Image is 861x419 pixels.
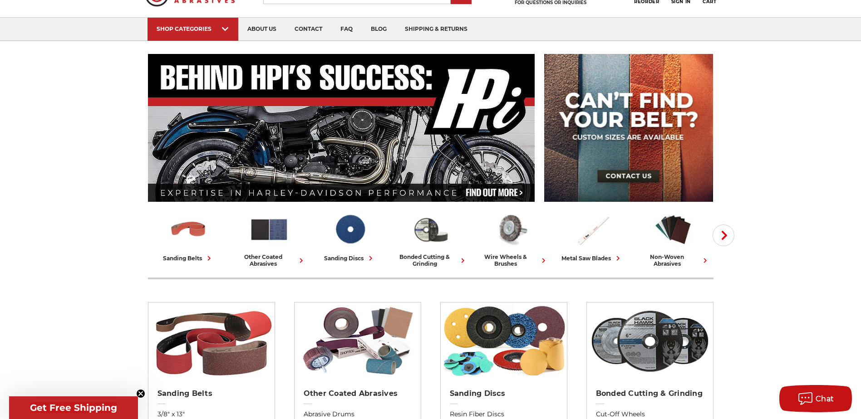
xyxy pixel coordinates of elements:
div: other coated abrasives [232,253,306,267]
a: bonded cutting & grinding [394,210,467,267]
h2: Other Coated Abrasives [304,389,412,398]
a: contact [285,18,331,41]
a: faq [331,18,362,41]
a: sanding belts [152,210,225,263]
h2: Sanding Discs [450,389,558,398]
a: 3/8" x 13" [157,409,266,419]
a: non-woven abrasives [636,210,710,267]
div: sanding belts [163,253,214,263]
span: Get Free Shipping [30,402,117,413]
a: Resin Fiber Discs [450,409,558,419]
img: Wire Wheels & Brushes [492,210,531,249]
img: Metal Saw Blades [572,210,612,249]
div: metal saw blades [561,253,623,263]
img: Bonded Cutting & Grinding [411,210,451,249]
img: Sanding Belts [148,302,275,380]
h2: Bonded Cutting & Grinding [596,389,704,398]
img: Banner for an interview featuring Horsepower Inc who makes Harley performance upgrades featured o... [148,54,535,202]
div: SHOP CATEGORIES [157,25,229,32]
a: shipping & returns [396,18,477,41]
img: Other Coated Abrasives [249,210,289,249]
img: Bonded Cutting & Grinding [587,302,713,380]
a: Abrasive Drums [304,409,412,419]
img: Sanding Belts [168,210,208,249]
a: about us [238,18,285,41]
img: Other Coated Abrasives [295,302,421,380]
button: Next [713,224,734,246]
div: non-woven abrasives [636,253,710,267]
div: sanding discs [324,253,375,263]
a: wire wheels & brushes [475,210,548,267]
img: promo banner for custom belts. [544,54,713,202]
a: metal saw blades [556,210,629,263]
img: Sanding Discs [330,210,370,249]
img: Non-woven Abrasives [653,210,693,249]
button: Close teaser [136,389,145,398]
a: blog [362,18,396,41]
a: sanding discs [313,210,387,263]
div: wire wheels & brushes [475,253,548,267]
button: Chat [779,385,852,412]
a: Cut-Off Wheels [596,409,704,419]
h2: Sanding Belts [157,389,266,398]
a: other coated abrasives [232,210,306,267]
div: bonded cutting & grinding [394,253,467,267]
img: Sanding Discs [441,302,567,380]
span: Chat [816,395,834,403]
div: Get Free ShippingClose teaser [9,396,138,419]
